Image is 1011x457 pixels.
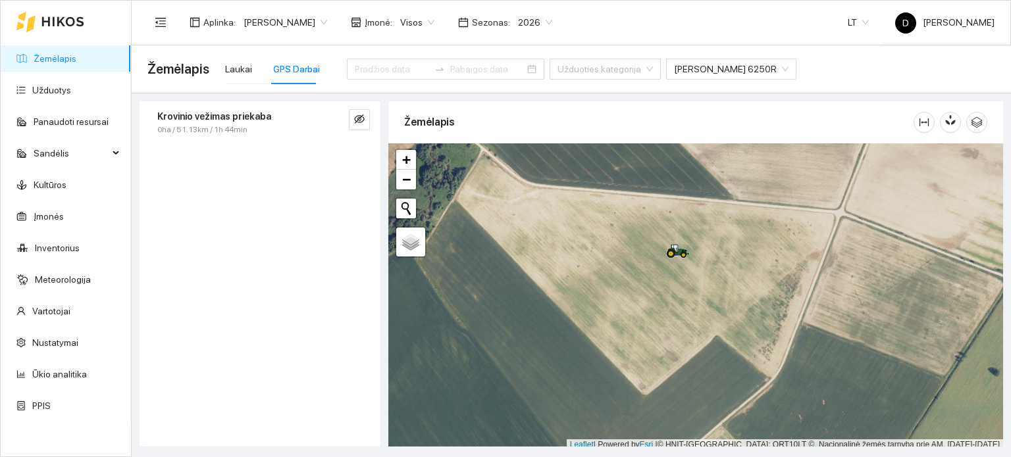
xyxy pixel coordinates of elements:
[434,64,445,74] span: swap-right
[34,140,109,166] span: Sandėlis
[349,109,370,130] button: eye-invisible
[157,111,271,122] strong: Krovinio vežimas priekaba
[32,85,71,95] a: Užduotys
[273,62,320,76] div: GPS Darbai
[458,17,469,28] span: calendar
[396,170,416,189] a: Zoom out
[147,9,174,36] button: menu-fold
[34,211,64,222] a: Įmonės
[472,15,510,30] span: Sezonas :
[396,199,416,218] button: Initiate a new search
[674,59,789,79] span: John deere 6250R
[354,114,365,126] span: eye-invisible
[400,12,434,32] span: Visos
[147,59,209,80] span: Žemėlapis
[35,274,91,285] a: Meteorologija
[914,117,934,128] span: column-width
[32,369,87,379] a: Ūkio analitika
[190,17,200,28] span: layout
[914,112,935,133] button: column-width
[434,64,445,74] span: to
[203,15,236,30] span: Aplinka :
[402,151,411,168] span: +
[396,228,425,256] a: Layers
[656,440,658,449] span: |
[155,16,167,28] span: menu-fold
[402,171,411,187] span: −
[225,62,252,76] div: Laukai
[895,17,995,28] span: [PERSON_NAME]
[902,12,909,34] span: D
[35,243,80,253] a: Inventorius
[365,15,392,30] span: Įmonė :
[32,306,70,316] a: Vartotojai
[355,62,429,76] input: Pradžios data
[640,440,654,449] a: Esri
[404,103,914,141] div: Žemėlapis
[351,17,361,28] span: shop
[32,337,78,348] a: Nustatymai
[34,180,66,190] a: Kultūros
[34,116,109,127] a: Panaudoti resursai
[244,12,327,32] span: Dovydas Baršauskas
[848,12,869,32] span: LT
[396,150,416,170] a: Zoom in
[518,12,552,32] span: 2026
[450,62,525,76] input: Pabaigos data
[140,101,380,144] div: Krovinio vežimas priekaba0ha / 51.13km / 1h 44mineye-invisible
[570,440,594,449] a: Leaflet
[157,124,247,136] span: 0ha / 51.13km / 1h 44min
[32,400,51,411] a: PPIS
[567,439,1003,450] div: | Powered by © HNIT-[GEOGRAPHIC_DATA]; ORT10LT ©, Nacionalinė žemės tarnyba prie AM, [DATE]-[DATE]
[34,53,76,64] a: Žemėlapis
